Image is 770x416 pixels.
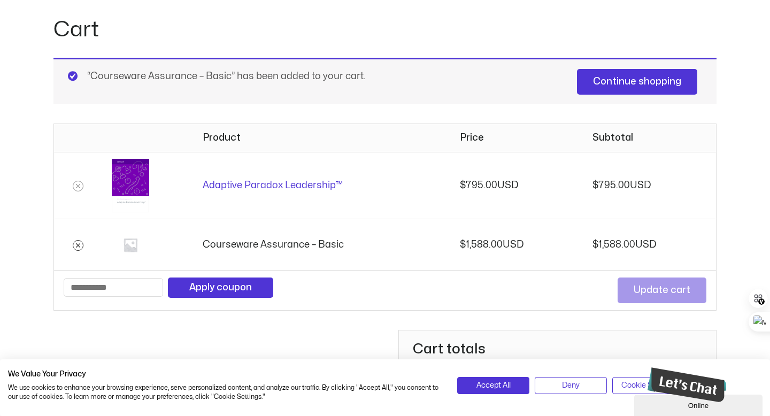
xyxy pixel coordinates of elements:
[562,380,580,391] span: Deny
[193,124,450,152] th: Product
[577,69,697,95] a: Continue shopping
[592,181,598,190] span: $
[535,377,607,394] button: Deny all cookies
[592,181,630,190] bdi: 795.00
[112,226,149,264] img: Placeholder
[73,181,83,191] a: Remove Adaptive Paradox Leadership™ from cart
[399,330,716,368] h2: Cart totals
[592,240,635,249] bdi: 1,588.00
[112,159,149,212] img: Adaptive Paradox Leadership™
[457,377,529,394] button: Accept all cookies
[618,278,706,303] button: Update cart
[168,278,273,298] button: Apply coupon
[460,240,466,249] span: $
[53,58,717,104] div: “Courseware Assurance – Basic” has been added to your cart.
[4,4,87,39] img: Chat attention grabber
[450,124,583,152] th: Price
[460,181,466,190] span: $
[53,15,717,45] h1: Cart
[73,240,83,251] a: Remove Courseware Assurance - Basic from cart
[621,380,675,391] span: Cookie Settings
[8,383,441,402] p: We use cookies to enhance your browsing experience, serve personalized content, and analyze our t...
[612,377,684,394] button: Adjust cookie preferences
[643,363,726,406] iframe: chat widget
[193,219,450,270] td: Courseware Assurance – Basic
[203,181,343,190] a: Adaptive Paradox Leadership™
[460,181,497,190] bdi: 795.00
[634,392,765,416] iframe: chat widget
[476,380,511,391] span: Accept All
[8,369,441,379] h2: We Value Your Privacy
[583,124,716,152] th: Subtotal
[460,240,503,249] bdi: 1,588.00
[592,240,598,249] span: $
